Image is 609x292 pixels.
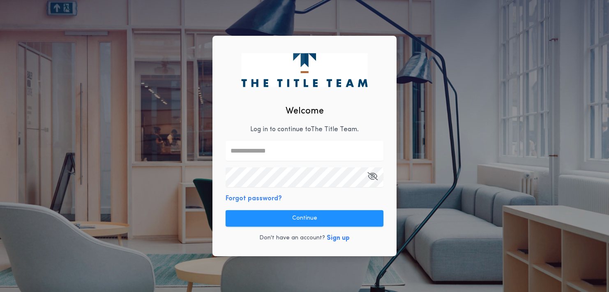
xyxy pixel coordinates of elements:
[226,210,383,227] button: Continue
[241,53,367,87] img: logo
[327,233,350,243] button: Sign up
[250,125,359,134] p: Log in to continue to The Title Team .
[259,234,325,242] p: Don't have an account?
[226,194,282,204] button: Forgot password?
[286,104,324,118] h2: Welcome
